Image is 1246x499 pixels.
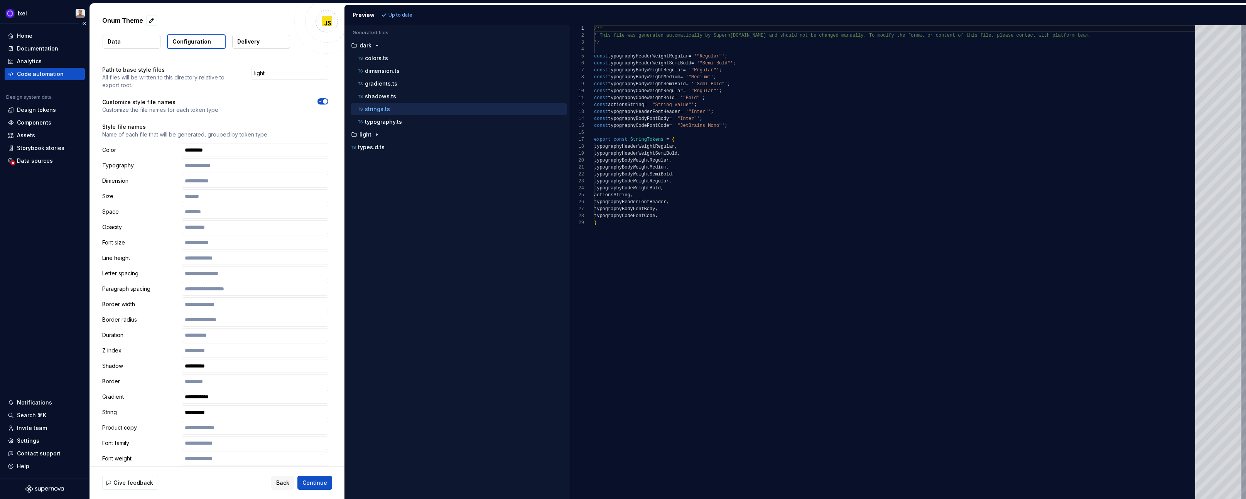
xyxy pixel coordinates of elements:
img: Alberto Roldán [76,9,85,18]
p: Opacity [102,223,179,231]
button: types.d.ts [348,143,567,152]
div: 7 [570,67,584,74]
div: 4 [570,46,584,53]
button: Collapse sidebar [79,18,89,29]
button: Delivery [232,35,290,49]
span: typographyBodyFontBody [594,206,655,212]
div: 2 [570,32,584,39]
button: Give feedback [102,476,158,490]
button: shadows.ts [351,92,567,101]
span: Give feedback [113,479,153,487]
span: const [594,116,608,121]
span: = [683,88,685,94]
p: Space [102,208,179,216]
p: light [360,131,371,138]
span: typographyCodeWeightRegular [594,179,669,184]
span: const [594,81,608,87]
div: Analytics [17,57,42,65]
div: 27 [570,206,584,212]
p: String [102,408,179,416]
div: 3 [570,39,584,46]
span: const [594,95,608,101]
div: Design system data [6,94,52,100]
button: dark [348,41,567,50]
span: , [666,165,669,170]
div: Data sources [17,157,53,165]
button: Continue [297,476,332,490]
p: Font family [102,439,179,447]
span: = [669,116,672,121]
div: Components [17,119,51,126]
button: light [348,130,567,139]
div: Invite team [17,424,47,432]
p: Name of each file that will be generated, grouped by token type. [102,131,328,138]
button: Help [5,460,85,472]
a: Storybook stories [5,142,85,154]
span: '"Regular"' [694,54,724,59]
div: Help [17,462,29,470]
p: Border [102,378,179,385]
p: strings.ts [365,106,390,112]
div: 13 [570,108,584,115]
span: fy the format or content of this file, please cont [888,33,1027,38]
span: '"Inter"' [686,109,711,115]
div: 28 [570,212,584,219]
div: 5 [570,53,584,60]
span: ; [724,54,727,59]
p: Up to date [388,12,412,18]
span: , [672,172,675,177]
span: = [691,61,694,66]
p: Size [102,192,179,200]
div: 12 [570,101,584,108]
a: Components [5,116,85,129]
a: Documentation [5,42,85,55]
p: Configuration [172,38,211,46]
span: const [594,102,608,108]
div: 29 [570,219,584,226]
p: Font size [102,239,179,246]
div: 14 [570,115,584,122]
span: typographyBodyFontBody [608,116,669,121]
div: Notifications [17,399,52,406]
button: Contact support [5,447,85,460]
p: typography.ts [365,119,402,125]
p: Generated files [353,30,562,36]
button: strings.ts [351,105,567,113]
span: ; [700,116,702,121]
a: Invite team [5,422,85,434]
span: = [683,67,685,73]
span: const [594,67,608,73]
span: '"Inter"' [675,116,700,121]
p: colors.ts [365,55,388,61]
span: StringTokens [630,137,664,142]
span: , [666,199,669,205]
span: { [672,137,675,142]
span: typographyBodyWeightSemiBold [608,81,686,87]
p: gradients.ts [365,81,397,87]
span: = [666,137,669,142]
div: 10 [570,88,584,94]
div: 11 [570,94,584,101]
img: 868fd657-9a6c-419b-b302-5d6615f36a2c.png [5,9,15,18]
span: , [661,185,664,191]
span: = [669,123,672,128]
a: Design tokens [5,104,85,116]
span: const [594,109,608,115]
div: 17 [570,136,584,143]
div: 24 [570,185,584,192]
p: Line height [102,254,179,262]
p: Dimension [102,177,179,185]
span: typographyCodeFontCode [608,123,669,128]
p: Style file names [102,123,328,131]
button: colors.ts [351,54,567,62]
a: Settings [5,435,85,447]
p: Onum Theme [102,16,143,25]
button: typography.ts [351,118,567,126]
button: Back [271,476,294,490]
p: Color [102,146,179,154]
div: 1 [570,25,584,32]
span: = [686,81,689,87]
svg: Supernova Logo [25,485,64,493]
button: Search ⌘K [5,409,85,421]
